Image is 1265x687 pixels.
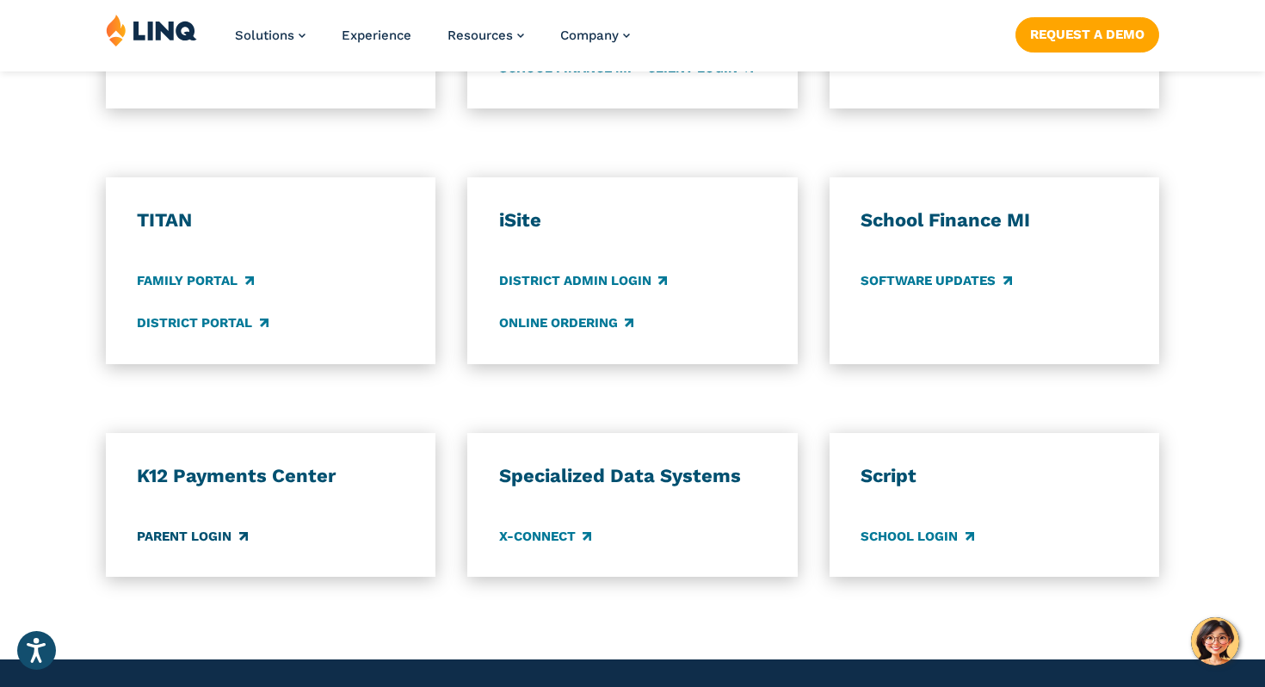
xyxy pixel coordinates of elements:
a: Parent Login [137,527,247,546]
a: Online Ordering [499,314,633,333]
a: Experience [342,28,411,43]
h3: Specialized Data Systems [499,464,766,488]
a: District Admin Login [499,272,667,291]
a: Software Updates [861,272,1011,291]
h3: iSite [499,208,766,232]
a: Company [560,28,630,43]
h3: K12 Payments Center [137,464,404,488]
h3: School Finance MI [861,208,1127,232]
nav: Primary Navigation [235,14,630,71]
h3: TITAN [137,208,404,232]
h3: Script [861,464,1127,488]
a: Family Portal [137,272,253,291]
button: Hello, have a question? Let’s chat. [1191,617,1239,665]
a: Request a Demo [1015,17,1159,52]
a: School Login [861,527,973,546]
a: X-Connect [499,527,591,546]
nav: Button Navigation [1015,14,1159,52]
span: Resources [447,28,513,43]
span: Company [560,28,619,43]
img: LINQ | K‑12 Software [106,14,197,46]
a: Solutions [235,28,305,43]
span: Solutions [235,28,294,43]
a: Resources [447,28,524,43]
a: District Portal [137,314,268,333]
